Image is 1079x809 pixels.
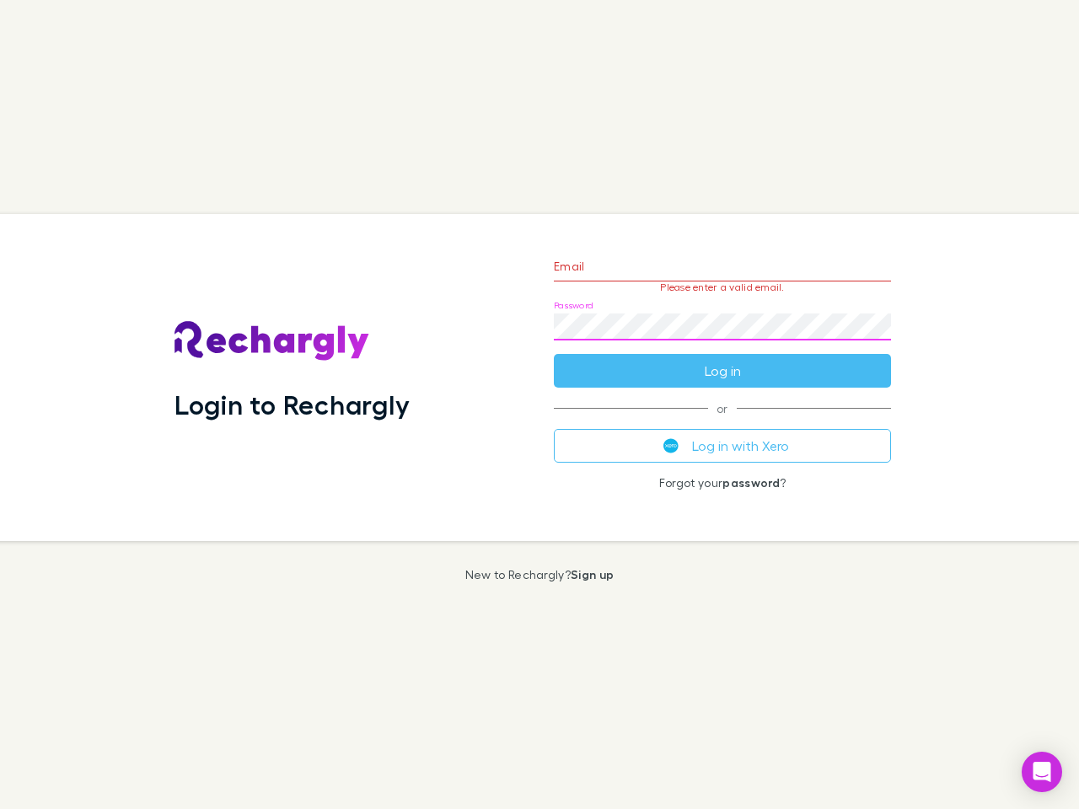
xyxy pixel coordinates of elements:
[663,438,679,453] img: Xero's logo
[554,281,891,293] p: Please enter a valid email.
[465,568,615,581] p: New to Rechargly?
[554,476,891,490] p: Forgot your ?
[554,408,891,409] span: or
[554,299,593,312] label: Password
[722,475,780,490] a: password
[174,321,370,362] img: Rechargly's Logo
[1022,752,1062,792] div: Open Intercom Messenger
[571,567,614,581] a: Sign up
[554,354,891,388] button: Log in
[554,429,891,463] button: Log in with Xero
[174,388,410,421] h1: Login to Rechargly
